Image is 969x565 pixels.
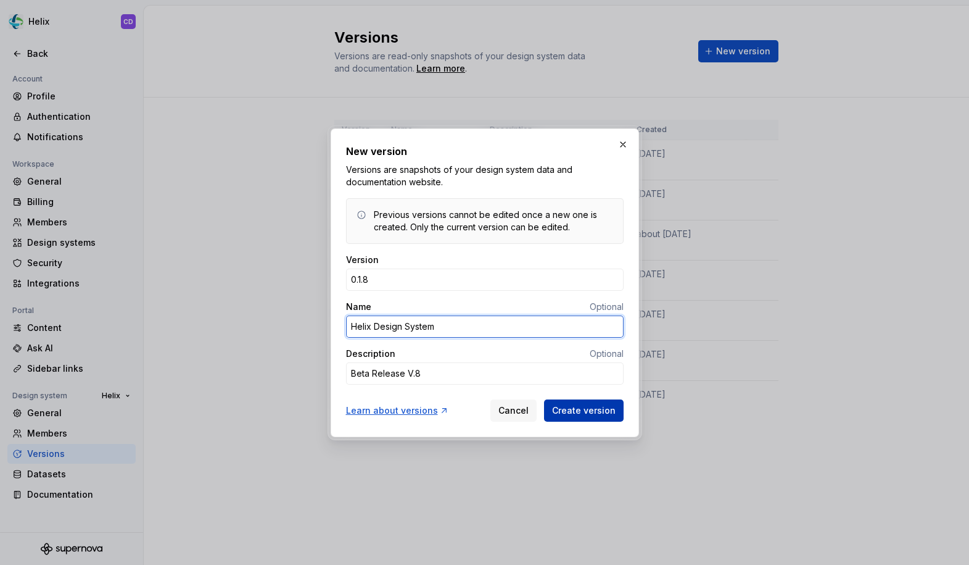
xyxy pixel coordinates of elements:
[346,269,624,291] input: e.g. 0.8.1
[346,144,624,159] h2: New version
[346,404,449,417] a: Learn about versions
[590,348,624,359] span: Optional
[346,254,379,266] label: Version
[590,301,624,312] span: Optional
[346,316,624,338] input: e.g. Arctic fox
[552,404,616,417] span: Create version
[490,400,537,422] button: Cancel
[346,164,624,188] p: Versions are snapshots of your design system data and documentation website.
[498,404,529,417] span: Cancel
[544,400,624,422] button: Create version
[374,209,613,233] div: Previous versions cannot be edited once a new one is created. Only the current version can be edi...
[346,362,624,385] textarea: Beta Release V.8
[346,348,395,360] label: Description
[346,301,371,313] label: Name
